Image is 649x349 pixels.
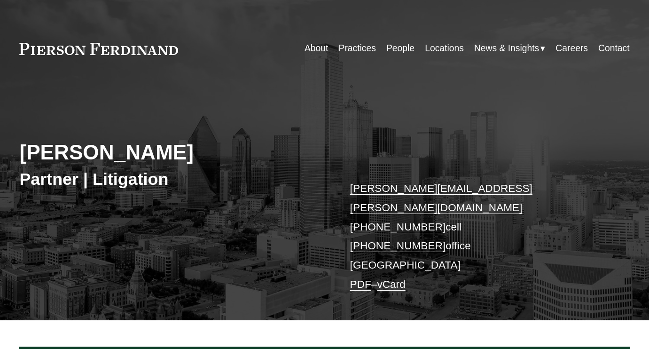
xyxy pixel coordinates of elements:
a: [PERSON_NAME][EMAIL_ADDRESS][PERSON_NAME][DOMAIN_NAME] [350,182,532,214]
a: vCard [377,278,405,290]
a: Contact [598,40,630,58]
span: News & Insights [474,40,539,57]
h3: Partner | Litigation [19,169,324,190]
a: [PHONE_NUMBER] [350,221,446,233]
a: About [305,40,328,58]
a: PDF [350,278,371,290]
a: Locations [425,40,464,58]
a: People [386,40,414,58]
a: Careers [555,40,588,58]
a: Practices [339,40,376,58]
a: [PHONE_NUMBER] [350,240,446,252]
a: folder dropdown [474,40,545,58]
h2: [PERSON_NAME] [19,140,324,165]
p: cell office [GEOGRAPHIC_DATA] – [350,179,604,294]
